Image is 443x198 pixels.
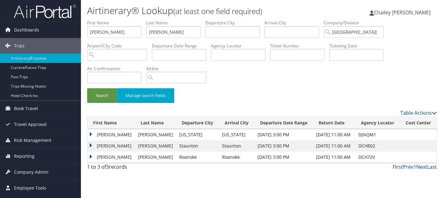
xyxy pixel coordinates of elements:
[135,117,176,129] th: Last Name: activate to sort column ascending
[219,117,254,129] th: Arrival City: activate to sort column ascending
[313,117,355,129] th: Return Date: activate to sort column ascending
[176,117,219,129] th: Departure City: activate to sort column ascending
[14,133,51,148] span: Risk Management
[324,20,388,26] label: Company/Division
[329,43,388,49] label: Ticketing Date
[413,163,416,170] a: 1
[355,117,400,129] th: Agency Locator: activate to sort column ascending
[87,88,117,103] button: Search
[14,117,47,132] span: Travel Approval
[370,3,437,22] a: Chailey [PERSON_NAME]
[355,129,400,140] td: DJNQM1
[254,140,313,152] td: [DATE] 3:00 PM
[254,129,313,140] td: [DATE] 3:00 PM
[355,140,400,152] td: DCHB02
[176,140,219,152] td: Staunton
[14,22,39,38] span: Dashboards
[87,152,135,163] td: [PERSON_NAME]
[87,140,135,152] td: [PERSON_NAME]
[87,65,146,72] label: Air Confirmation
[270,43,329,49] label: Ticket Number
[87,20,146,26] label: First Name
[355,152,400,163] td: DCH72V
[152,43,211,49] label: Departure Date Range
[173,6,262,16] small: (at least one field required)
[313,152,355,163] td: [DATE] 11:00 AM
[146,20,205,26] label: Last Name
[313,140,355,152] td: [DATE] 11:00 AM
[427,163,437,170] a: Last
[205,20,264,26] label: Departure City
[14,164,49,180] span: Company Admin
[219,140,254,152] td: Staunton
[14,4,76,19] img: airportal-logo.png
[135,140,176,152] td: [PERSON_NAME]
[14,148,35,164] span: Reporting
[254,117,313,129] th: Departure Date Range: activate to sort column ascending
[219,152,254,163] td: Roanoke
[87,117,135,129] th: First Name: activate to sort column ascending
[135,129,176,140] td: [PERSON_NAME]
[14,38,25,54] span: Trips
[14,180,46,196] span: Employee Tools
[135,152,176,163] td: [PERSON_NAME]
[87,4,320,17] h1: Airtinerary® Lookup
[87,163,168,174] div: 1 to 3 of records
[219,129,254,140] td: [US_STATE]
[416,163,427,170] a: Next
[400,109,437,116] a: Table Actions
[176,129,219,140] td: [US_STATE]
[117,88,174,103] button: Manage Search Fields
[14,101,38,116] span: Book Travel
[264,20,324,26] label: Arrival City
[374,9,431,16] span: Chailey [PERSON_NAME]
[400,117,436,129] th: Cost Center: activate to sort column ascending
[313,129,355,140] td: [DATE] 11:00 AM
[146,65,211,72] label: Airline
[254,152,313,163] td: [DATE] 3:00 PM
[87,129,135,140] td: [PERSON_NAME]
[106,163,109,170] span: 3
[176,152,219,163] td: Roanoke
[87,43,152,49] label: Airport/City Code
[211,43,270,49] label: Agency Locator
[393,163,403,170] a: First
[403,163,413,170] a: Prev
